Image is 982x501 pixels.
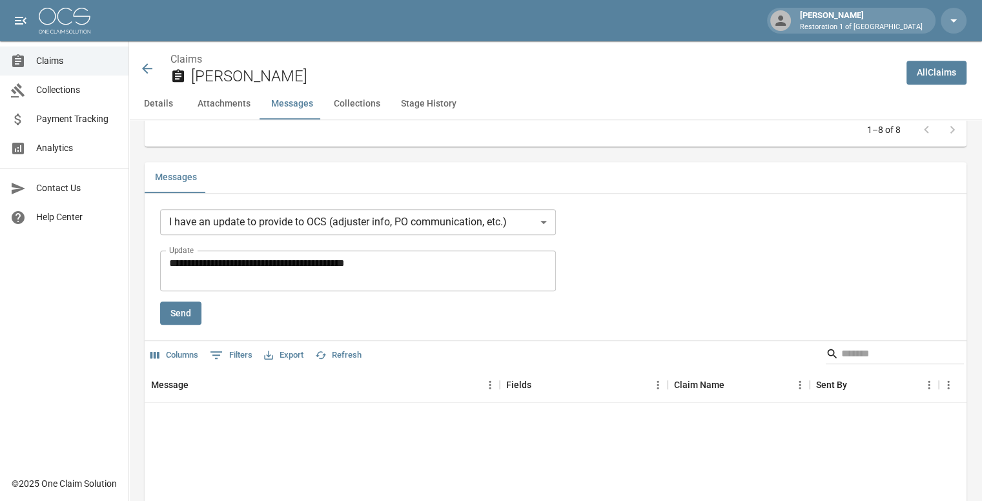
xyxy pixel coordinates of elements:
button: Sort [724,376,742,394]
span: Claims [36,54,118,68]
button: Sort [531,376,549,394]
button: Select columns [147,345,201,365]
button: Menu [790,375,810,394]
button: Sort [189,376,207,394]
p: 1–8 of 8 [867,123,901,136]
div: [PERSON_NAME] [795,9,928,32]
button: Menu [480,375,500,394]
nav: breadcrumb [170,52,896,67]
div: I have an update to provide to OCS (adjuster info, PO communication, etc.) [160,209,556,235]
span: Analytics [36,141,118,155]
button: open drawer [8,8,34,34]
h2: [PERSON_NAME] [191,67,896,86]
div: Message [151,367,189,403]
button: Attachments [187,88,261,119]
button: Menu [939,375,958,394]
div: related-list tabs [145,162,967,193]
button: Menu [919,375,939,394]
span: Payment Tracking [36,112,118,126]
span: Collections [36,83,118,97]
span: Contact Us [36,181,118,195]
a: Claims [170,53,202,65]
div: Sent By [810,367,939,403]
div: Fields [500,367,668,403]
span: Help Center [36,210,118,224]
a: AllClaims [906,61,967,85]
button: Show filters [207,345,256,365]
button: Sort [847,376,865,394]
div: Sent By [816,367,847,403]
button: Stage History [391,88,467,119]
div: Claim Name [674,367,724,403]
button: Messages [261,88,323,119]
div: Message [145,367,500,403]
div: anchor tabs [129,88,982,119]
label: Update [169,245,194,256]
button: Messages [145,162,207,193]
p: Restoration 1 of [GEOGRAPHIC_DATA] [800,22,923,33]
div: Search [826,343,964,367]
button: Menu [648,375,668,394]
button: Details [129,88,187,119]
div: Claim Name [668,367,810,403]
button: Send [160,302,201,325]
button: Refresh [312,345,365,365]
img: ocs-logo-white-transparent.png [39,8,90,34]
div: © 2025 One Claim Solution [12,477,117,490]
button: Collections [323,88,391,119]
button: Export [261,345,307,365]
div: Fields [506,367,531,403]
